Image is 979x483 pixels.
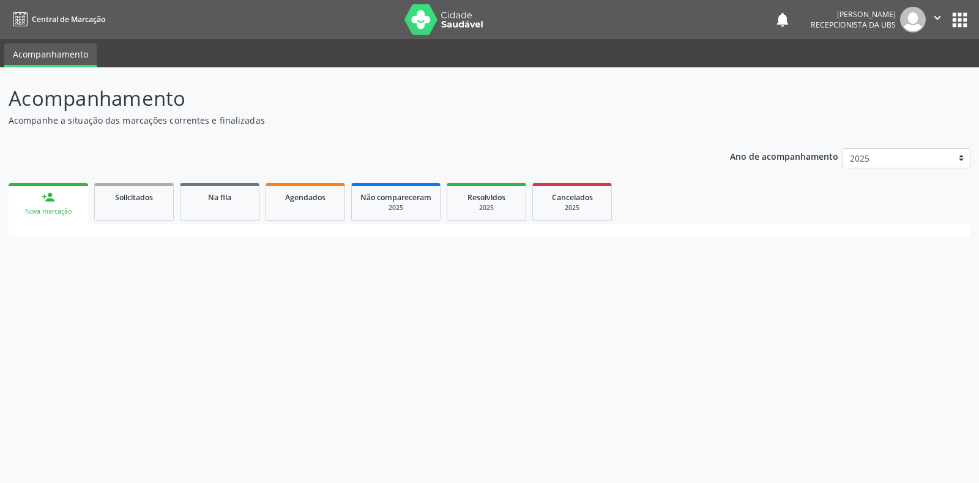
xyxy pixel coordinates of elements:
p: Acompanhe a situação das marcações correntes e finalizadas [9,114,682,127]
span: Cancelados [552,192,593,203]
p: Acompanhamento [9,83,682,114]
span: Recepcionista da UBS [811,20,896,30]
div: 2025 [456,203,517,212]
span: Não compareceram [360,192,431,203]
span: Na fila [208,192,231,203]
span: Central de Marcação [32,14,105,24]
div: person_add [42,190,55,204]
div: [PERSON_NAME] [811,9,896,20]
div: Nova marcação [17,207,80,216]
span: Agendados [285,192,326,203]
img: img [900,7,926,32]
p: Ano de acompanhamento [730,148,838,163]
button: notifications [774,11,791,28]
a: Central de Marcação [9,9,105,29]
button: apps [949,9,970,31]
i:  [931,11,944,24]
div: 2025 [542,203,603,212]
button:  [926,7,949,32]
span: Resolvidos [467,192,505,203]
div: 2025 [360,203,431,212]
a: Acompanhamento [4,43,97,67]
span: Solicitados [115,192,153,203]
